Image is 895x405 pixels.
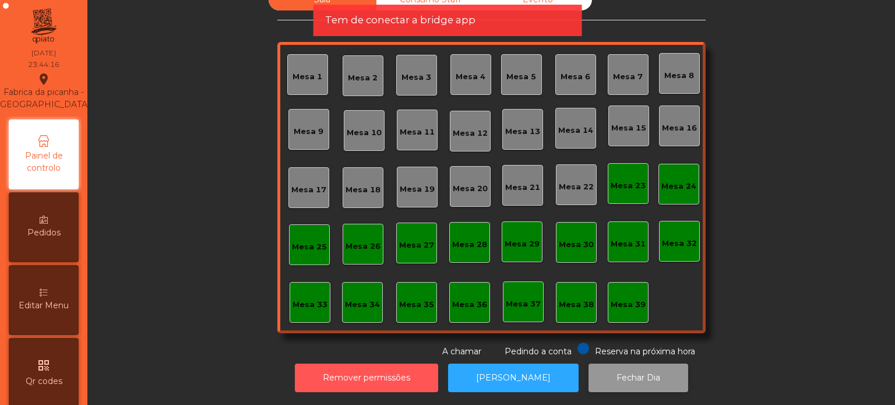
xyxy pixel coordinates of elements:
[293,71,322,83] div: Mesa 1
[348,72,378,84] div: Mesa 2
[611,299,646,311] div: Mesa 39
[611,122,646,134] div: Mesa 15
[452,239,487,251] div: Mesa 28
[559,239,594,251] div: Mesa 30
[37,72,51,86] i: location_on
[399,299,434,311] div: Mesa 35
[12,150,76,174] span: Painel de controlo
[399,240,434,251] div: Mesa 27
[346,184,380,196] div: Mesa 18
[559,299,594,311] div: Mesa 38
[27,227,61,239] span: Pedidos
[452,299,487,311] div: Mesa 36
[453,183,488,195] div: Mesa 20
[37,358,51,372] i: qr_code
[505,126,540,138] div: Mesa 13
[294,126,323,138] div: Mesa 9
[506,71,536,83] div: Mesa 5
[31,48,56,58] div: [DATE]
[662,238,697,249] div: Mesa 32
[664,70,694,82] div: Mesa 8
[400,184,435,195] div: Mesa 19
[29,6,58,47] img: qpiato
[291,184,326,196] div: Mesa 17
[662,122,697,134] div: Mesa 16
[19,300,69,312] span: Editar Menu
[325,13,475,27] span: Tem de conectar a bridge app
[347,127,382,139] div: Mesa 10
[505,346,572,357] span: Pedindo a conta
[346,241,380,252] div: Mesa 26
[453,128,488,139] div: Mesa 12
[295,364,438,392] button: Remover permissões
[505,182,540,193] div: Mesa 21
[561,71,590,83] div: Mesa 6
[611,180,646,192] div: Mesa 23
[456,71,485,83] div: Mesa 4
[400,126,435,138] div: Mesa 11
[26,375,62,388] span: Qr codes
[448,364,579,392] button: [PERSON_NAME]
[595,346,695,357] span: Reserva na próxima hora
[28,59,59,70] div: 23:44:16
[345,299,380,311] div: Mesa 34
[292,241,327,253] div: Mesa 25
[589,364,688,392] button: Fechar Dia
[611,238,646,250] div: Mesa 31
[401,72,431,83] div: Mesa 3
[559,181,594,193] div: Mesa 22
[442,346,481,357] span: A chamar
[505,238,540,250] div: Mesa 29
[506,298,541,310] div: Mesa 37
[558,125,593,136] div: Mesa 14
[613,71,643,83] div: Mesa 7
[293,299,327,311] div: Mesa 33
[661,181,696,192] div: Mesa 24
